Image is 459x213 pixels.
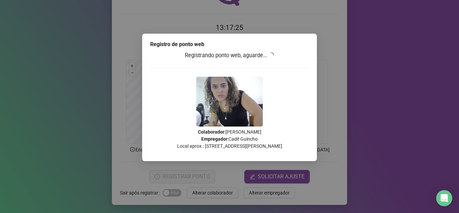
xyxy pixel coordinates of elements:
strong: Empregador [201,136,227,142]
p: : [PERSON_NAME] : Cadê Guincho Local aprox.: [STREET_ADDRESS][PERSON_NAME] [150,129,309,150]
span: loading [268,52,274,58]
img: Z [196,77,263,127]
div: Registro de ponto web [150,40,309,48]
h3: Registrando ponto web, aguarde... [150,51,309,60]
strong: Colaborador [198,129,224,135]
div: Open Intercom Messenger [436,190,452,206]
